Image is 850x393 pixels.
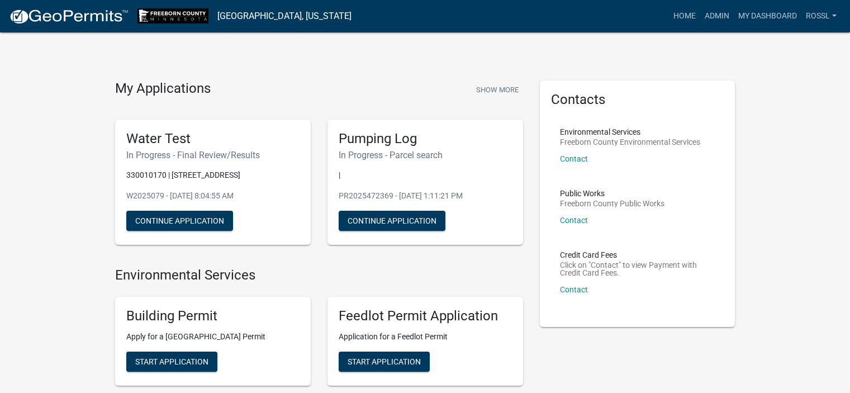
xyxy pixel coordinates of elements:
a: Home [669,6,700,27]
button: Show More [472,81,523,99]
p: Environmental Services [560,128,700,136]
p: Click on "Contact" to view Payment with Credit Card Fees. [560,261,715,277]
h6: In Progress - Parcel search [339,150,512,160]
a: Admin [700,6,734,27]
h6: In Progress - Final Review/Results [126,150,300,160]
p: PR2025472369 - [DATE] 1:11:21 PM [339,190,512,202]
h5: Contacts [551,92,724,108]
button: Continue Application [126,211,233,231]
p: Freeborn County Public Works [560,200,664,207]
p: Freeborn County Environmental Services [560,138,700,146]
h5: Feedlot Permit Application [339,308,512,324]
p: Apply for a [GEOGRAPHIC_DATA] Permit [126,331,300,343]
p: Public Works [560,190,664,197]
h5: Pumping Log [339,131,512,147]
p: Application for a Feedlot Permit [339,331,512,343]
p: Credit Card Fees [560,251,715,259]
a: Contact [560,154,588,163]
p: | [339,169,512,181]
span: Start Application [135,357,208,366]
h4: My Applications [115,81,211,97]
h5: Building Permit [126,308,300,324]
button: Start Application [339,352,430,372]
img: Freeborn County, Minnesota [137,8,208,23]
h5: Water Test [126,131,300,147]
p: 330010170 | [STREET_ADDRESS] [126,169,300,181]
a: RossL [801,6,841,27]
a: Contact [560,216,588,225]
button: Continue Application [339,211,445,231]
a: Contact [560,285,588,294]
span: Start Application [348,357,421,366]
a: [GEOGRAPHIC_DATA], [US_STATE] [217,7,352,26]
h4: Environmental Services [115,267,523,283]
a: My Dashboard [734,6,801,27]
p: W2025079 - [DATE] 8:04:55 AM [126,190,300,202]
button: Start Application [126,352,217,372]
